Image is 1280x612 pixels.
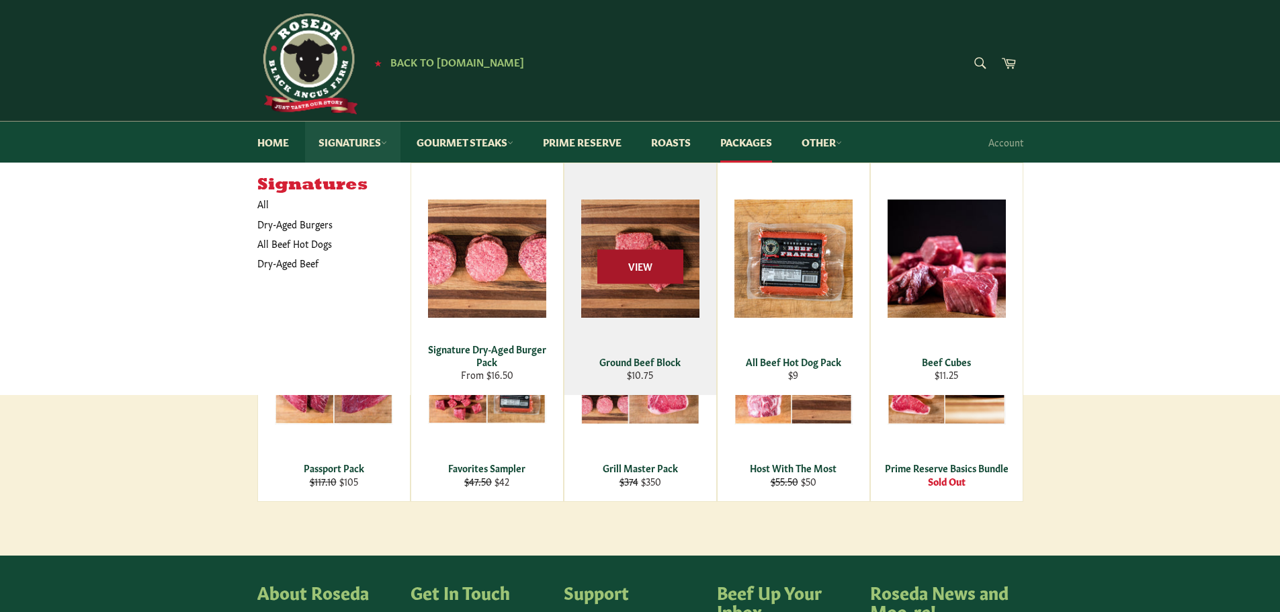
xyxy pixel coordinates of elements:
span: ★ [374,57,382,68]
h5: Signatures [257,176,411,195]
span: View [597,250,683,284]
a: Prime Reserve [529,122,635,163]
img: All Beef Hot Dog Pack [734,200,853,318]
a: Gourmet Steaks [403,122,527,163]
img: Beef Cubes [888,200,1006,318]
div: Signature Dry-Aged Burger Pack [419,343,554,369]
s: $55.50 [771,474,798,488]
div: Favorites Sampler [419,462,554,474]
div: Host With The Most [726,462,861,474]
a: All Beef Hot Dog Pack All Beef Hot Dog Pack $9 [717,163,870,395]
a: Other [788,122,855,163]
div: From $16.50 [419,368,554,381]
h4: Support [564,582,703,601]
div: Ground Beef Block [572,355,708,368]
a: Account [982,122,1030,162]
div: $105 [266,475,401,488]
div: Sold Out [879,475,1014,488]
a: Dry-Aged Beef [251,253,397,273]
a: Signature Dry-Aged Burger Pack Signature Dry-Aged Burger Pack From $16.50 [411,163,564,395]
s: $374 [620,474,638,488]
div: Prime Reserve Basics Bundle [879,462,1014,474]
s: $47.50 [464,474,492,488]
a: Roasts [638,122,704,163]
a: ★ Back to [DOMAIN_NAME] [368,57,524,68]
div: Beef Cubes [879,355,1014,368]
a: Beef Cubes Beef Cubes $11.25 [870,163,1023,395]
img: Roseda Beef [257,13,358,114]
a: Packages [707,122,785,163]
s: $117.10 [310,474,337,488]
a: Dry-Aged Burgers [251,214,397,234]
div: $42 [419,475,554,488]
img: Signature Dry-Aged Burger Pack [428,200,546,318]
a: Home [244,122,302,163]
div: $11.25 [879,368,1014,381]
h4: About Roseda [257,582,397,601]
div: $50 [726,475,861,488]
div: $9 [726,368,861,381]
div: Grill Master Pack [572,462,708,474]
span: Back to [DOMAIN_NAME] [390,54,524,69]
div: Passport Pack [266,462,401,474]
div: All Beef Hot Dog Pack [726,355,861,368]
a: Ground Beef Block Ground Beef Block $10.75 View [564,163,717,395]
div: $350 [572,475,708,488]
a: All [251,194,411,214]
a: All Beef Hot Dogs [251,234,397,253]
h4: Get In Touch [411,582,550,601]
a: Signatures [305,122,400,163]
